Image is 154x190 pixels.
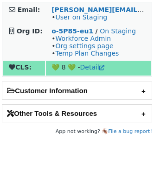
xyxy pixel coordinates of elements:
a: Workforce Admin [55,35,111,42]
a: Detail [80,63,104,71]
footer: App not working? 🪳 [2,127,152,136]
strong: CLS: [9,63,32,71]
a: Org settings page [55,42,113,50]
strong: Org ID: [17,27,43,35]
a: Temp Plan Changes [55,50,119,57]
strong: / [96,27,98,35]
span: • • • [51,35,119,57]
a: o-5P85-eu1 [51,27,93,35]
span: • [51,13,107,21]
a: File a bug report! [108,128,152,134]
a: User on Staging [55,13,107,21]
strong: Email: [18,6,40,13]
a: On Staging [100,27,136,35]
td: 💚 8 💚 - [46,61,151,76]
h2: Customer Information [2,82,152,99]
h2: Other Tools & Resources [2,105,152,122]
